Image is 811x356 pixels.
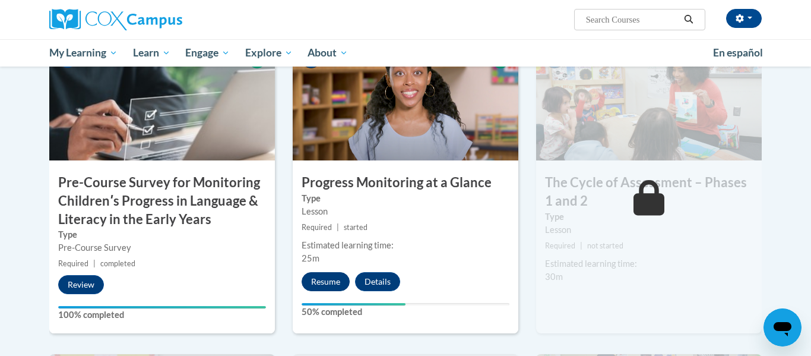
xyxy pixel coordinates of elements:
[58,275,104,294] button: Review
[545,272,563,282] span: 30m
[764,308,802,346] iframe: Button to launch messaging window
[726,9,762,28] button: Account Settings
[337,223,339,232] span: |
[536,42,762,160] img: Course Image
[58,308,266,322] label: 100% completed
[58,259,88,268] span: Required
[245,46,293,60] span: Explore
[49,9,182,30] img: Cox Campus
[49,42,275,160] img: Course Image
[355,272,400,291] button: Details
[713,46,763,59] span: En español
[545,241,575,250] span: Required
[237,39,300,67] a: Explore
[42,39,125,67] a: My Learning
[31,39,780,67] div: Main menu
[585,12,680,27] input: Search Courses
[545,210,753,223] label: Type
[185,46,230,60] span: Engage
[302,192,509,205] label: Type
[49,9,275,30] a: Cox Campus
[680,12,698,27] button: Search
[536,174,762,210] h3: The Cycle of Assessment – Phases 1 and 2
[302,253,319,263] span: 25m
[49,46,118,60] span: My Learning
[58,241,266,254] div: Pre-Course Survey
[545,223,753,237] div: Lesson
[58,306,266,308] div: Your progress
[580,241,582,250] span: |
[302,305,509,319] label: 50% completed
[308,46,348,60] span: About
[302,239,509,252] div: Estimated learning time:
[100,259,135,268] span: completed
[93,259,96,268] span: |
[58,228,266,241] label: Type
[302,272,350,291] button: Resume
[545,257,753,270] div: Estimated learning time:
[49,174,275,228] h3: Pre-Course Survey for Monitoring Childrenʹs Progress in Language & Literacy in the Early Years
[125,39,178,67] a: Learn
[293,42,518,160] img: Course Image
[302,303,405,305] div: Your progress
[302,223,332,232] span: Required
[133,46,170,60] span: Learn
[705,40,771,65] a: En español
[300,39,356,67] a: About
[178,39,237,67] a: Engage
[302,205,509,218] div: Lesson
[587,241,623,250] span: not started
[344,223,368,232] span: started
[293,174,518,192] h3: Progress Monitoring at a Glance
